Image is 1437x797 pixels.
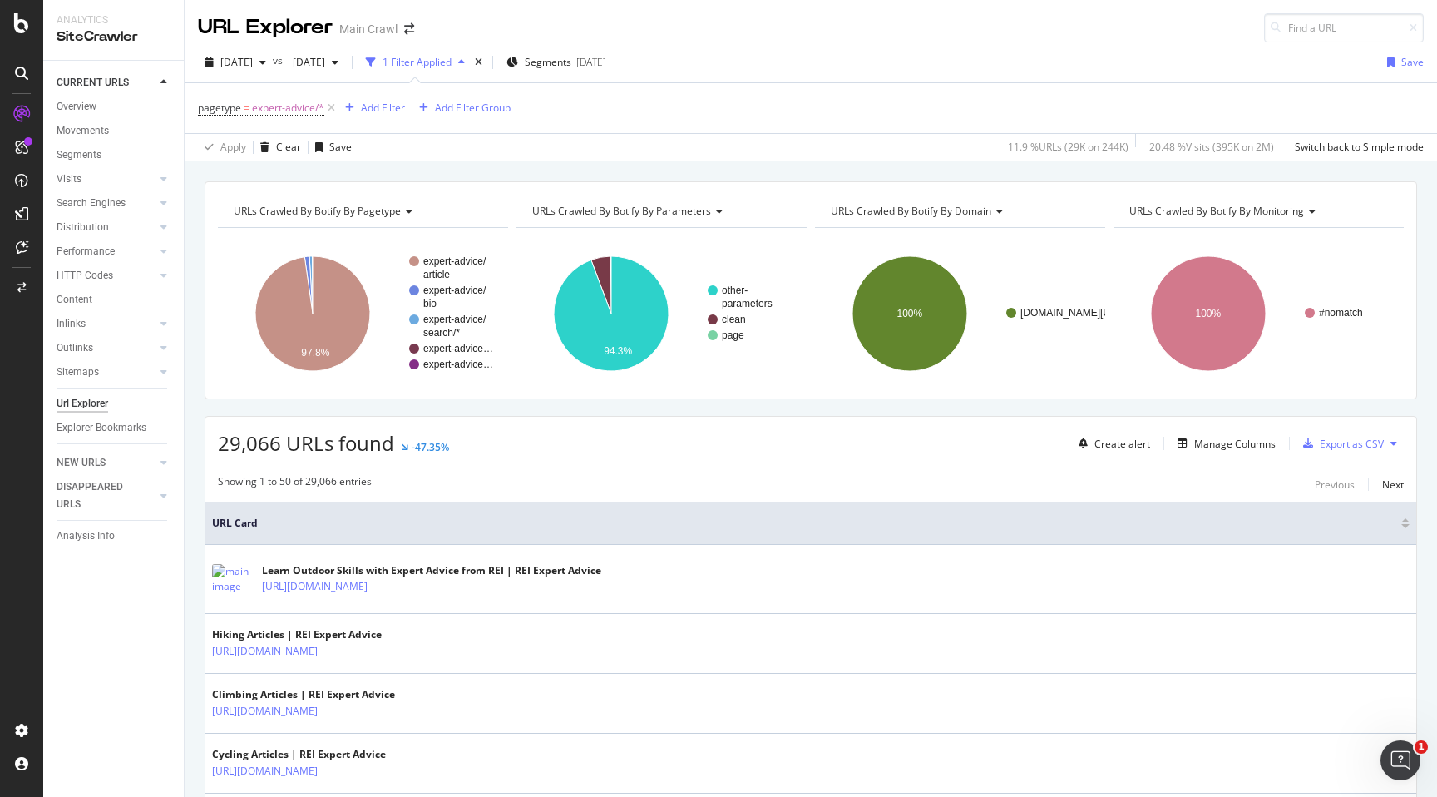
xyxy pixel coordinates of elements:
[1196,308,1222,319] text: 100%
[286,55,325,69] span: 2025 Sep. 17th
[57,454,106,472] div: NEW URLS
[1126,198,1389,225] h4: URLs Crawled By Botify By monitoring
[722,314,746,325] text: clean
[252,97,324,120] span: expert-advice/*
[532,204,711,218] span: URLs Crawled By Botify By parameters
[722,298,773,309] text: parameters
[57,27,170,47] div: SiteCrawler
[412,98,511,118] button: Add Filter Group
[57,243,156,260] a: Performance
[1315,478,1355,492] div: Previous
[423,255,486,267] text: expert-advice/
[1380,49,1424,76] button: Save
[244,101,249,115] span: =
[262,578,368,595] a: [URL][DOMAIN_NAME]
[198,49,273,76] button: [DATE]
[57,146,101,164] div: Segments
[218,429,394,457] span: 29,066 URLs found
[827,198,1090,225] h4: URLs Crawled By Botify By domain
[57,195,156,212] a: Search Engines
[897,308,923,319] text: 100%
[57,527,172,545] a: Analysis Info
[1415,740,1428,754] span: 1
[57,195,126,212] div: Search Engines
[57,219,156,236] a: Distribution
[404,23,414,35] div: arrow-right-arrow-left
[383,55,452,69] div: 1 Filter Applied
[57,291,172,309] a: Content
[57,395,172,413] a: Url Explorer
[423,327,460,339] text: search/*
[57,478,141,513] div: DISAPPEARED URLS
[57,146,172,164] a: Segments
[1295,140,1424,154] div: Switch back to Simple mode
[423,285,486,296] text: expert-advice/
[472,54,486,71] div: times
[722,285,748,296] text: other-
[1171,433,1276,453] button: Manage Columns
[1149,140,1274,154] div: 20.48 % Visits ( 395K on 2M )
[1296,430,1384,457] button: Export as CSV
[722,329,744,341] text: page
[276,140,301,154] div: Clear
[57,364,99,381] div: Sitemaps
[57,13,170,27] div: Analytics
[218,474,372,494] div: Showing 1 to 50 of 29,066 entries
[57,339,93,357] div: Outlinks
[57,291,92,309] div: Content
[57,219,109,236] div: Distribution
[1320,437,1384,451] div: Export as CSV
[57,243,115,260] div: Performance
[57,98,96,116] div: Overview
[57,315,86,333] div: Inlinks
[329,140,352,154] div: Save
[1008,140,1128,154] div: 11.9 % URLs ( 29K on 244K )
[1264,13,1424,42] input: Find a URL
[212,763,318,780] a: [URL][DOMAIN_NAME]
[361,101,405,115] div: Add Filter
[1288,134,1424,161] button: Switch back to Simple mode
[57,98,172,116] a: Overview
[57,171,81,188] div: Visits
[57,122,109,140] div: Movements
[212,703,318,720] a: [URL][DOMAIN_NAME]
[198,101,241,115] span: pagetype
[57,74,156,92] a: CURRENT URLS
[423,343,493,354] text: expert-advice…
[57,364,156,381] a: Sitemaps
[286,49,345,76] button: [DATE]
[1020,307,1126,319] text: [DOMAIN_NAME][URL]
[57,478,156,513] a: DISAPPEARED URLS
[1072,430,1150,457] button: Create alert
[309,134,352,161] button: Save
[212,627,390,642] div: Hiking Articles | REI Expert Advice
[359,49,472,76] button: 1 Filter Applied
[57,339,156,357] a: Outlinks
[339,21,398,37] div: Main Crawl
[338,98,405,118] button: Add Filter
[423,359,493,370] text: expert-advice…
[1094,437,1150,451] div: Create alert
[412,440,449,454] div: -47.35%
[1114,241,1404,386] svg: A chart.
[198,13,333,42] div: URL Explorer
[230,198,493,225] h4: URLs Crawled By Botify By pagetype
[57,454,156,472] a: NEW URLS
[1382,474,1404,494] button: Next
[516,241,807,386] svg: A chart.
[1319,307,1363,319] text: #nomatch
[220,55,253,69] span: 2025 Oct. 6th
[57,171,156,188] a: Visits
[57,419,172,437] a: Explorer Bookmarks
[262,563,601,578] div: Learn Outdoor Skills with Expert Advice from REI | REI Expert Advice
[218,241,508,386] div: A chart.
[57,419,146,437] div: Explorer Bookmarks
[212,747,390,762] div: Cycling Articles | REI Expert Advice
[423,314,486,325] text: expert-advice/
[57,267,156,285] a: HTTP Codes
[273,53,286,67] span: vs
[831,204,991,218] span: URLs Crawled By Botify By domain
[815,241,1105,386] svg: A chart.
